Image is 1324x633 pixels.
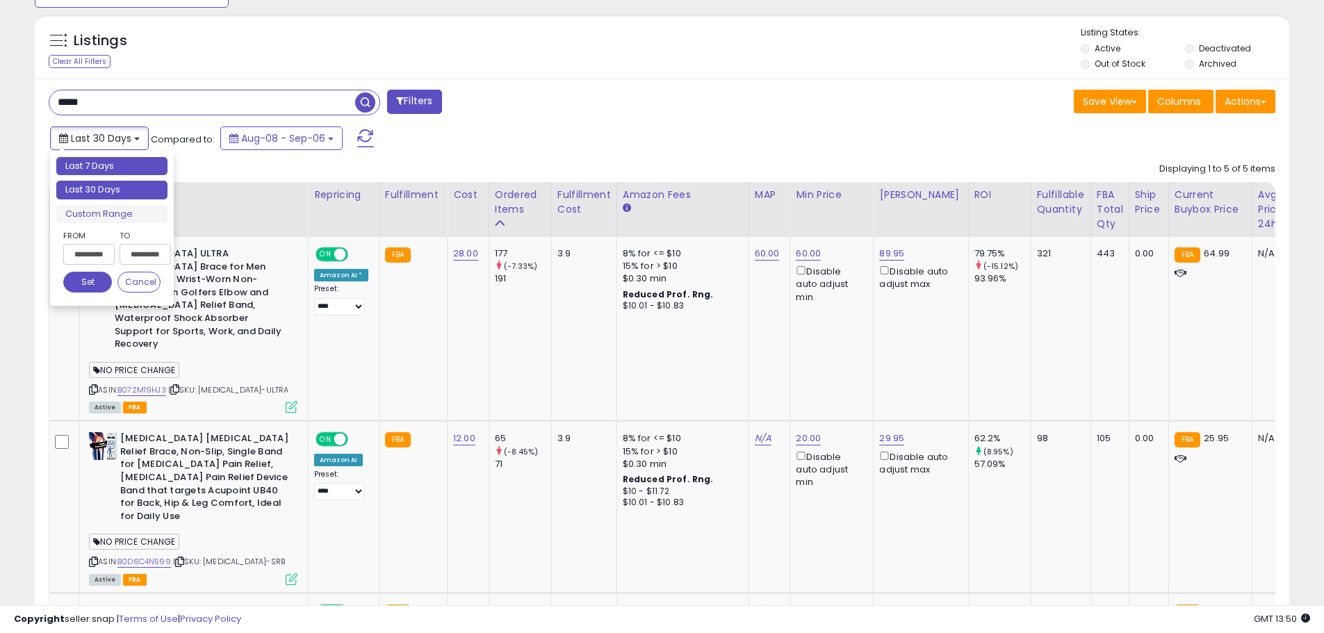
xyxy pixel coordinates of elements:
[974,188,1025,202] div: ROI
[1254,612,1310,625] span: 2025-10-7 13:50 GMT
[755,431,771,445] a: N/A
[796,263,863,304] div: Disable auto adjust min
[1135,188,1163,217] div: Ship Price
[1204,431,1229,445] span: 25.95
[1037,247,1080,260] div: 321
[385,188,441,202] div: Fulfillment
[879,247,904,261] a: 89.95
[1204,247,1229,260] span: 64.99
[879,449,957,476] div: Disable auto adjust max
[117,384,166,396] a: B072M19HJ3
[89,432,117,460] img: 512UyMS6cLL._SL40_.jpg
[623,288,714,300] b: Reduced Prof. Rng.
[50,126,149,150] button: Last 30 Days
[1175,247,1200,263] small: FBA
[1157,94,1201,108] span: Columns
[495,432,551,445] div: 65
[120,432,289,526] b: [MEDICAL_DATA] [MEDICAL_DATA] Relief Brace, Non-Slip, Single Band for [MEDICAL_DATA] Pain Relief,...
[180,612,241,625] a: Privacy Policy
[623,458,738,470] div: $0.30 min
[1216,90,1275,113] button: Actions
[115,247,284,354] b: [MEDICAL_DATA] ULTRA [MEDICAL_DATA] Brace for Men and Women, Wrist-Worn Non-Compression Golfers E...
[1258,432,1304,445] div: N/A
[1175,432,1200,447] small: FBA
[1135,247,1158,260] div: 0.00
[453,188,483,202] div: Cost
[117,556,171,568] a: B0D6C4N599
[879,188,962,202] div: [PERSON_NAME]
[346,434,368,445] span: OFF
[453,431,475,445] a: 12.00
[173,556,285,567] span: | SKU: [MEDICAL_DATA]-SRB
[71,131,131,145] span: Last 30 Days
[14,612,65,625] strong: Copyright
[623,497,738,509] div: $10.01 - $10.83
[1081,26,1289,40] p: Listing States:
[314,284,368,315] div: Preset:
[623,272,738,285] div: $0.30 min
[385,247,411,263] small: FBA
[63,272,112,293] button: Set
[1097,432,1118,445] div: 105
[1037,188,1085,217] div: Fulfillable Quantity
[623,188,743,202] div: Amazon Fees
[1148,90,1213,113] button: Columns
[314,269,368,281] div: Amazon AI *
[796,247,821,261] a: 60.00
[1199,58,1236,69] label: Archived
[983,446,1013,457] small: (8.95%)
[755,188,785,202] div: MAP
[1135,432,1158,445] div: 0.00
[74,31,127,51] h5: Listings
[504,261,537,272] small: (-7.33%)
[241,131,325,145] span: Aug-08 - Sep-06
[495,247,551,260] div: 177
[1258,247,1304,260] div: N/A
[1258,188,1309,231] div: Avg Win Price 24h.
[623,260,738,272] div: 15% for > $10
[495,458,551,470] div: 71
[623,486,738,498] div: $10 - $11.72
[796,431,821,445] a: 20.00
[557,432,606,445] div: 3.9
[796,449,863,489] div: Disable auto adjust min
[623,202,631,215] small: Amazon Fees.
[385,432,411,447] small: FBA
[796,188,867,202] div: Min Price
[623,247,738,260] div: 8% for <= $10
[168,384,289,395] span: | SKU: [MEDICAL_DATA]-ULTRA
[314,454,363,466] div: Amazon AI
[119,612,178,625] a: Terms of Use
[56,157,167,176] li: Last 7 Days
[755,247,780,261] a: 60.00
[317,249,334,261] span: ON
[974,458,1031,470] div: 57.09%
[120,229,161,242] label: To
[504,446,538,457] small: (-8.45%)
[1175,188,1246,217] div: Current Buybox Price
[974,272,1031,285] div: 93.96%
[1097,188,1123,231] div: FBA Total Qty
[879,263,957,290] div: Disable auto adjust max
[89,574,121,586] span: All listings currently available for purchase on Amazon
[1095,42,1120,54] label: Active
[85,188,302,202] div: Title
[557,247,606,260] div: 3.9
[314,470,368,501] div: Preset:
[1074,90,1146,113] button: Save View
[63,229,112,242] label: From
[1199,42,1251,54] label: Deactivated
[317,434,334,445] span: ON
[14,613,241,626] div: seller snap | |
[151,133,215,146] span: Compared to:
[623,473,714,485] b: Reduced Prof. Rng.
[1037,432,1080,445] div: 98
[623,445,738,458] div: 15% for > $10
[879,431,904,445] a: 29.95
[56,205,167,224] li: Custom Range
[495,272,551,285] div: 191
[220,126,343,150] button: Aug-08 - Sep-06
[89,247,297,411] div: ASIN:
[117,272,161,293] button: Cancel
[623,300,738,312] div: $10.01 - $10.83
